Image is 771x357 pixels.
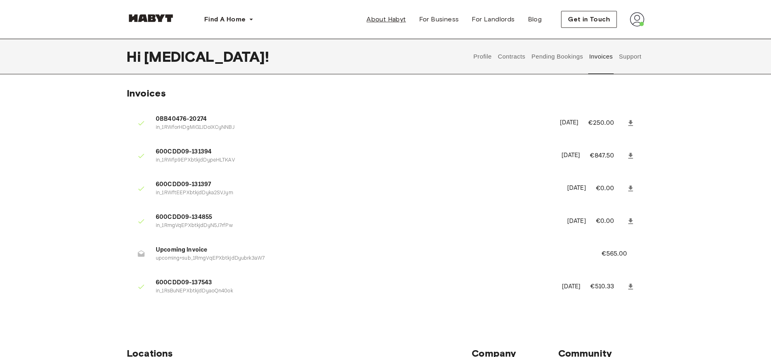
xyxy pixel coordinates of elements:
span: Invoices [127,87,166,99]
p: [DATE] [567,217,586,226]
button: Contracts [497,39,526,74]
p: €565.00 [602,249,638,259]
div: user profile tabs [470,39,644,74]
p: in_1RWftEEPXbtkjdDyka2SVJym [156,189,557,197]
p: in_1RsBuNEPXbtkjdDyaoQn40ok [156,288,552,295]
span: 0BB40476-20274 [156,115,550,124]
a: About Habyt [360,11,412,27]
span: 600CDD09-134855 [156,213,557,222]
img: Habyt [127,14,175,22]
p: [DATE] [567,184,586,193]
p: €510.33 [590,282,625,292]
span: Find A Home [204,15,246,24]
button: Profile [472,39,493,74]
img: avatar [630,12,644,27]
p: €250.00 [588,118,625,128]
p: €0.00 [596,216,625,226]
span: [MEDICAL_DATA] ! [144,48,269,65]
a: For Landlords [465,11,521,27]
span: Upcoming Invoice [156,246,582,255]
span: About Habyt [366,15,406,24]
p: [DATE] [562,282,581,292]
p: €0.00 [596,184,625,193]
a: Blog [521,11,549,27]
a: For Business [413,11,466,27]
p: [DATE] [560,118,579,128]
p: [DATE] [561,151,580,160]
span: Get in Touch [568,15,610,24]
span: 600CDD09-131394 [156,147,552,157]
p: upcoming+sub_1RmgVqEPXbtkjdDyubrk3aW7 [156,255,582,262]
span: 600CDD09-137543 [156,278,552,288]
span: Blog [528,15,542,24]
button: Invoices [588,39,614,74]
p: €847.50 [590,151,625,161]
button: Pending Bookings [530,39,584,74]
p: in_1RWforHDgMiG1JDoIXCyNNBJ [156,124,550,132]
span: For Business [419,15,459,24]
span: Hi [127,48,144,65]
span: 600CDD09-131397 [156,180,557,189]
button: Support [618,39,642,74]
p: in_1RWfp9EPXbtkjdDypeHLTKAV [156,157,552,164]
button: Find A Home [198,11,260,27]
span: For Landlords [472,15,515,24]
button: Get in Touch [561,11,617,28]
p: in_1RmgVqEPXbtkjdDyN5J7rfPw [156,222,557,230]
